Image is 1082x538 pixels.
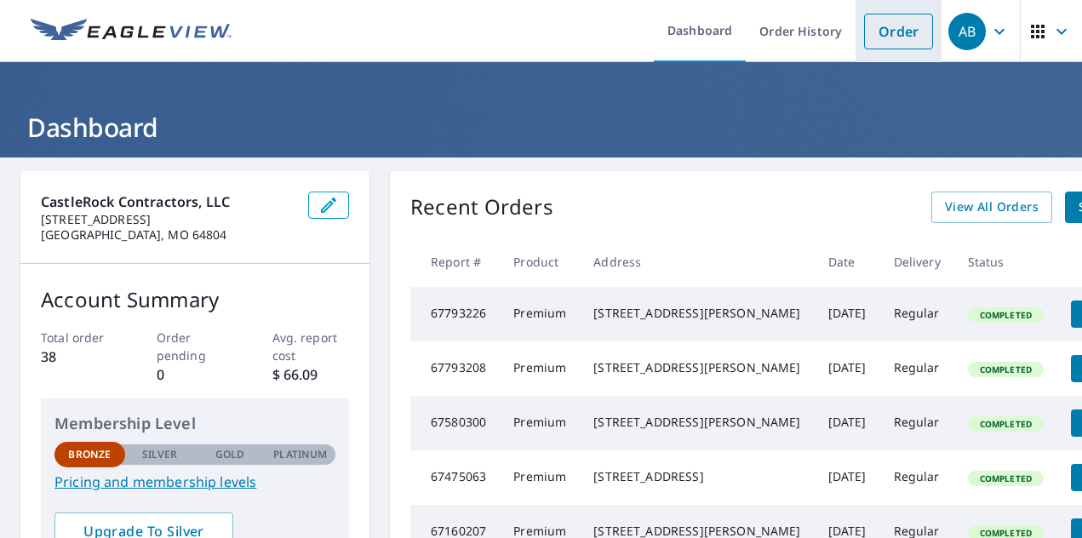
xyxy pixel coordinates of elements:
[593,468,800,485] div: [STREET_ADDRESS]
[880,450,954,505] td: Regular
[945,197,1039,218] span: View All Orders
[580,237,814,287] th: Address
[880,237,954,287] th: Delivery
[272,364,350,385] p: $ 66.09
[931,192,1052,223] a: View All Orders
[593,414,800,431] div: [STREET_ADDRESS][PERSON_NAME]
[41,212,295,227] p: [STREET_ADDRESS]
[410,396,500,450] td: 67580300
[815,450,880,505] td: [DATE]
[500,237,580,287] th: Product
[41,346,118,367] p: 38
[500,450,580,505] td: Premium
[142,447,178,462] p: Silver
[970,418,1042,430] span: Completed
[157,364,234,385] p: 0
[500,396,580,450] td: Premium
[54,412,335,435] p: Membership Level
[68,447,111,462] p: Bronze
[500,341,580,396] td: Premium
[970,472,1042,484] span: Completed
[880,341,954,396] td: Regular
[880,396,954,450] td: Regular
[41,227,295,243] p: [GEOGRAPHIC_DATA], MO 64804
[593,305,800,322] div: [STREET_ADDRESS][PERSON_NAME]
[880,287,954,341] td: Regular
[157,329,234,364] p: Order pending
[41,192,295,212] p: CastleRock Contractors, LLC
[410,341,500,396] td: 67793208
[815,237,880,287] th: Date
[948,13,986,50] div: AB
[41,329,118,346] p: Total order
[815,287,880,341] td: [DATE]
[970,309,1042,321] span: Completed
[500,287,580,341] td: Premium
[410,192,553,223] p: Recent Orders
[410,450,500,505] td: 67475063
[970,363,1042,375] span: Completed
[272,329,350,364] p: Avg. report cost
[273,447,327,462] p: Platinum
[410,237,500,287] th: Report #
[954,237,1057,287] th: Status
[31,19,232,44] img: EV Logo
[41,284,349,315] p: Account Summary
[864,14,933,49] a: Order
[410,287,500,341] td: 67793226
[215,447,244,462] p: Gold
[815,341,880,396] td: [DATE]
[815,396,880,450] td: [DATE]
[20,110,1062,145] h1: Dashboard
[54,472,335,492] a: Pricing and membership levels
[593,359,800,376] div: [STREET_ADDRESS][PERSON_NAME]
